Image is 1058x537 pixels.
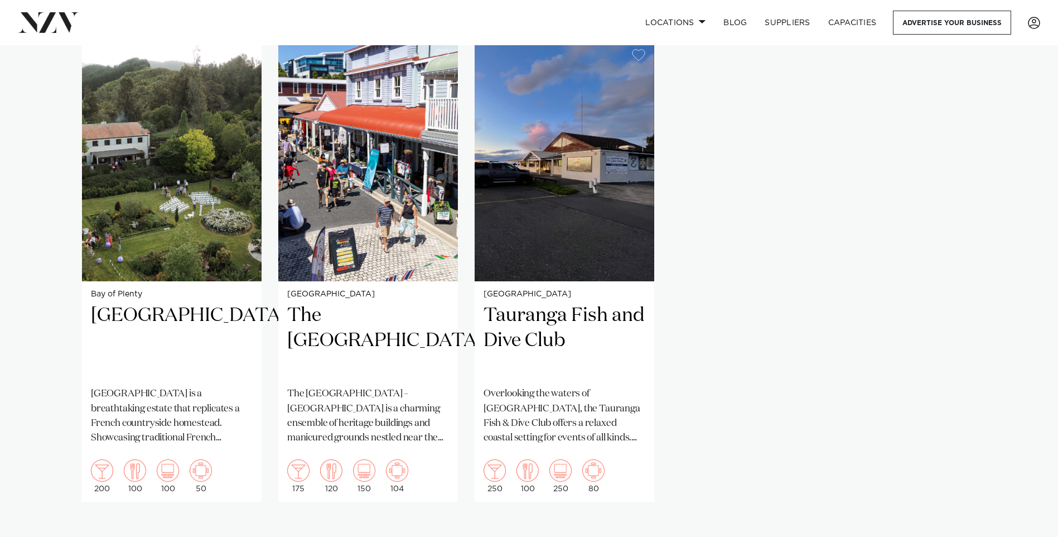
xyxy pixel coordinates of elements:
[516,459,539,493] div: 100
[893,11,1011,35] a: Advertise your business
[124,459,146,493] div: 100
[157,459,179,482] img: theatre.png
[353,459,375,482] img: theatre.png
[475,40,654,502] swiper-slide: 3 / 3
[82,40,262,502] swiper-slide: 1 / 3
[475,40,654,502] a: [GEOGRAPHIC_DATA] Tauranga Fish and Dive Club Overlooking the waters of [GEOGRAPHIC_DATA], the Ta...
[484,387,645,445] p: Overlooking the waters of [GEOGRAPHIC_DATA], the Tauranga Fish & Dive Club offers a relaxed coast...
[320,459,342,493] div: 120
[484,459,506,493] div: 250
[549,459,572,482] img: theatre.png
[287,459,310,482] img: cocktail.png
[320,459,342,482] img: dining.png
[484,290,645,299] small: [GEOGRAPHIC_DATA]
[636,11,714,35] a: Locations
[484,459,506,482] img: cocktail.png
[549,459,572,493] div: 250
[91,459,113,493] div: 200
[353,459,375,493] div: 150
[714,11,756,35] a: BLOG
[18,12,79,32] img: nzv-logo.png
[582,459,605,482] img: meeting.png
[582,459,605,493] div: 80
[157,459,179,493] div: 100
[287,303,449,378] h2: The [GEOGRAPHIC_DATA]
[82,40,262,502] a: Bay of Plenty [GEOGRAPHIC_DATA] [GEOGRAPHIC_DATA] is a breathtaking estate that replicates a Fren...
[91,459,113,482] img: cocktail.png
[91,387,253,445] p: [GEOGRAPHIC_DATA] is a breathtaking estate that replicates a French countryside homestead. Showca...
[91,303,253,378] h2: [GEOGRAPHIC_DATA]
[287,387,449,445] p: The [GEOGRAPHIC_DATA] – [GEOGRAPHIC_DATA] is a charming ensemble of heritage buildings and manicu...
[484,303,645,378] h2: Tauranga Fish and Dive Club
[91,290,253,299] small: Bay of Plenty
[287,290,449,299] small: [GEOGRAPHIC_DATA]
[278,40,458,502] swiper-slide: 2 / 3
[124,459,146,482] img: dining.png
[386,459,408,482] img: meeting.png
[516,459,539,482] img: dining.png
[756,11,819,35] a: SUPPLIERS
[386,459,408,493] div: 104
[278,40,458,502] a: [GEOGRAPHIC_DATA] The [GEOGRAPHIC_DATA] The [GEOGRAPHIC_DATA] – [GEOGRAPHIC_DATA] is a charming e...
[287,459,310,493] div: 175
[190,459,212,482] img: meeting.png
[819,11,886,35] a: Capacities
[190,459,212,493] div: 50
